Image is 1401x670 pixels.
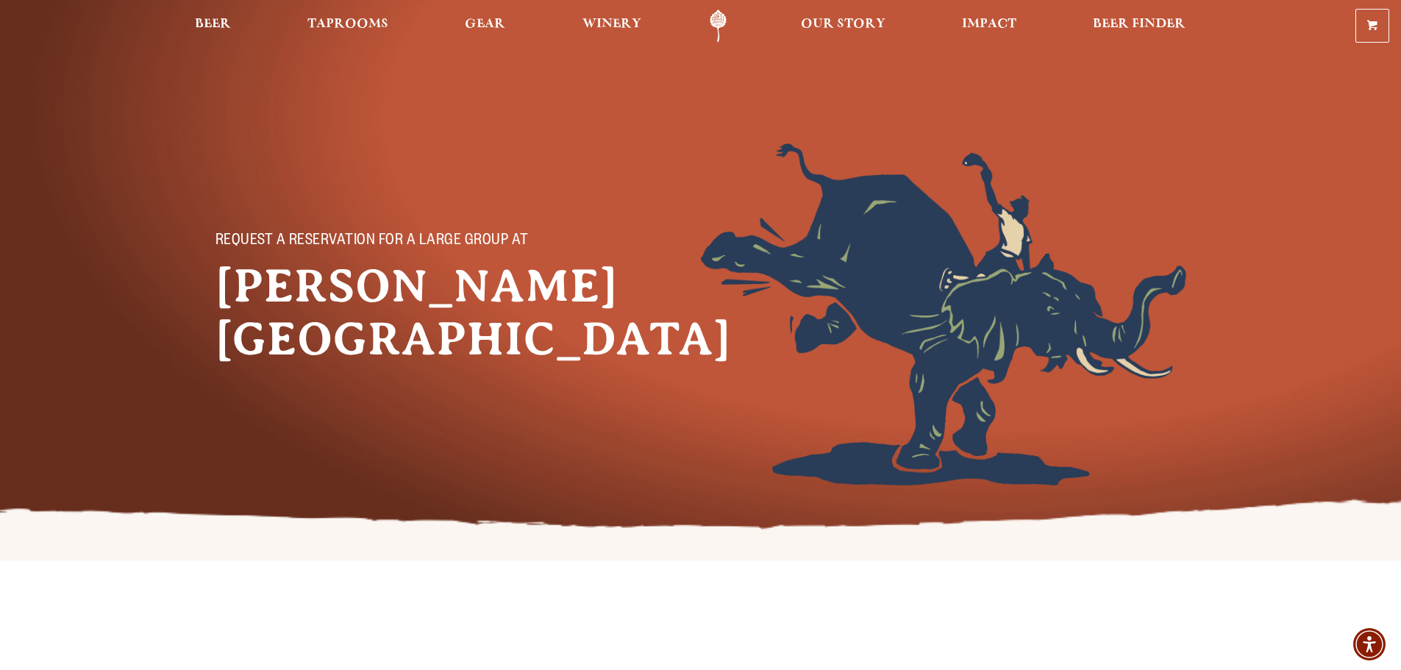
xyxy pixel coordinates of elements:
[455,10,515,43] a: Gear
[195,18,231,30] span: Beer
[1353,628,1386,660] div: Accessibility Menu
[307,18,388,30] span: Taprooms
[465,18,505,30] span: Gear
[298,10,398,43] a: Taprooms
[573,10,651,43] a: Winery
[801,18,885,30] span: Our Story
[1083,10,1195,43] a: Beer Finder
[185,10,240,43] a: Beer
[791,10,895,43] a: Our Story
[952,10,1026,43] a: Impact
[1093,18,1186,30] span: Beer Finder
[691,10,746,43] a: Odell Home
[962,18,1016,30] span: Impact
[582,18,641,30] span: Winery
[215,260,568,366] h1: [PERSON_NAME][GEOGRAPHIC_DATA]
[701,143,1186,485] img: Foreground404
[215,233,539,251] p: Request a reservation for a large group at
